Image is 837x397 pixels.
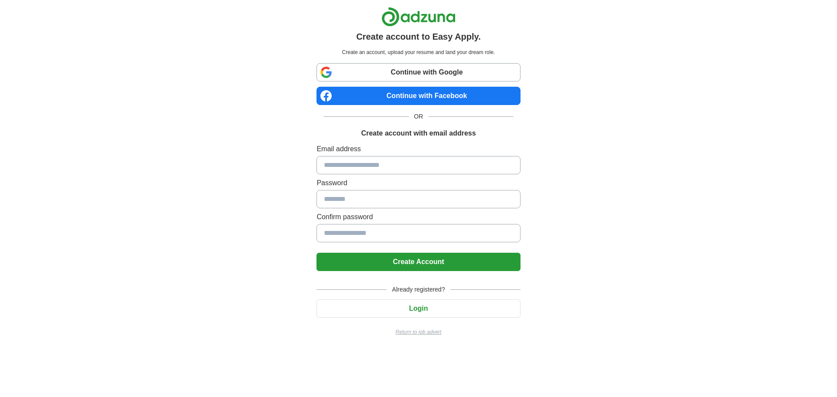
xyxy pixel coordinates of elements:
h1: Create account to Easy Apply. [356,30,481,43]
span: Already registered? [387,285,450,294]
a: Continue with Facebook [316,87,520,105]
label: Confirm password [316,212,520,222]
button: Login [316,299,520,318]
h1: Create account with email address [361,128,476,139]
img: Adzuna logo [381,7,456,27]
span: OR [409,112,429,121]
label: Password [316,178,520,188]
a: Continue with Google [316,63,520,81]
p: Create an account, upload your resume and land your dream role. [318,48,518,56]
label: Email address [316,144,520,154]
button: Create Account [316,253,520,271]
a: Return to job advert [316,328,520,336]
a: Login [316,305,520,312]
